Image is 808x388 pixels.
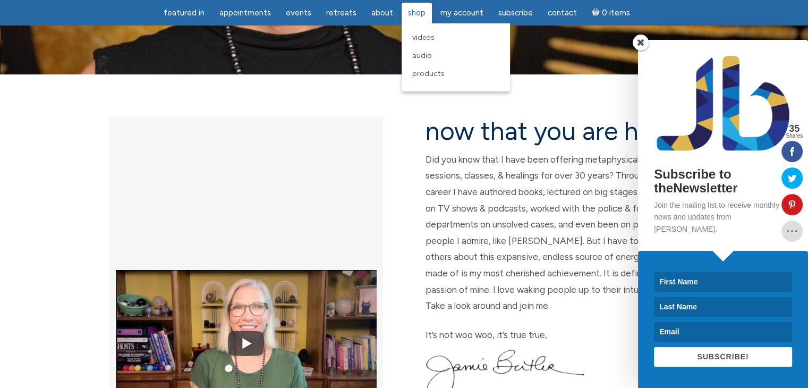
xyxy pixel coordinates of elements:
[407,29,505,47] a: Videos
[434,3,490,23] a: My Account
[786,133,803,139] span: Shares
[371,8,393,18] span: About
[440,8,483,18] span: My Account
[408,8,426,18] span: Shop
[492,3,539,23] a: Subscribe
[601,9,630,17] span: 0 items
[407,65,505,83] a: Products
[654,297,792,317] input: Last Name
[326,8,356,18] span: Retreats
[786,124,803,133] span: 35
[286,8,311,18] span: Events
[585,2,636,23] a: Cart0 items
[412,33,435,42] span: Videos
[157,3,211,23] a: featured in
[592,8,602,18] i: Cart
[426,327,699,343] p: It’s not woo woo, it’s true true,
[654,272,792,292] input: First Name
[498,8,533,18] span: Subscribe
[412,69,445,78] span: Products
[320,3,363,23] a: Retreats
[412,51,432,60] span: Audio
[654,167,792,196] h2: Subscribe to theNewsletter
[402,3,432,23] a: Shop
[279,3,318,23] a: Events
[164,8,205,18] span: featured in
[548,8,577,18] span: Contact
[219,8,271,18] span: Appointments
[426,117,699,145] h2: now that you are here…
[654,347,792,367] button: SUBSCRIBE!
[365,3,399,23] a: About
[407,47,505,65] a: Audio
[213,3,277,23] a: Appointments
[654,322,792,342] input: Email
[541,3,583,23] a: Contact
[426,151,699,314] p: Did you know that I have been offering metaphysical & spiritual sessions, classes, & healings for...
[697,352,749,361] span: SUBSCRIBE!
[654,199,792,235] p: Join the mailing list to receive monthly news and updates from [PERSON_NAME].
